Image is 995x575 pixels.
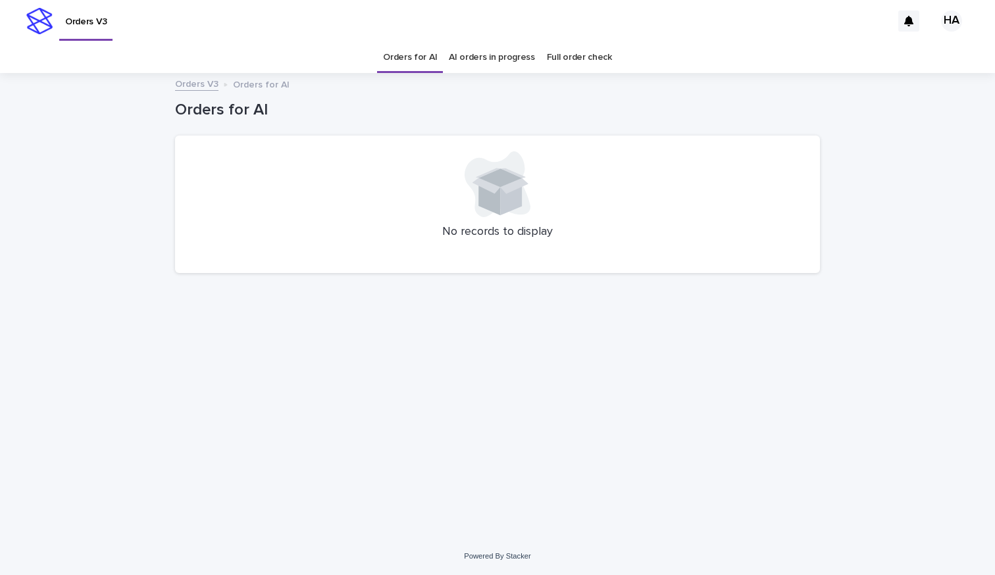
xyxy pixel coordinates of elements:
img: stacker-logo-s-only.png [26,8,53,34]
div: HA [941,11,962,32]
a: Full order check [547,42,612,73]
a: AI orders in progress [449,42,535,73]
a: Orders V3 [175,76,218,91]
a: Powered By Stacker [464,552,530,560]
p: Orders for AI [233,76,290,91]
a: Orders for AI [383,42,437,73]
h1: Orders for AI [175,101,820,120]
p: No records to display [191,225,804,239]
